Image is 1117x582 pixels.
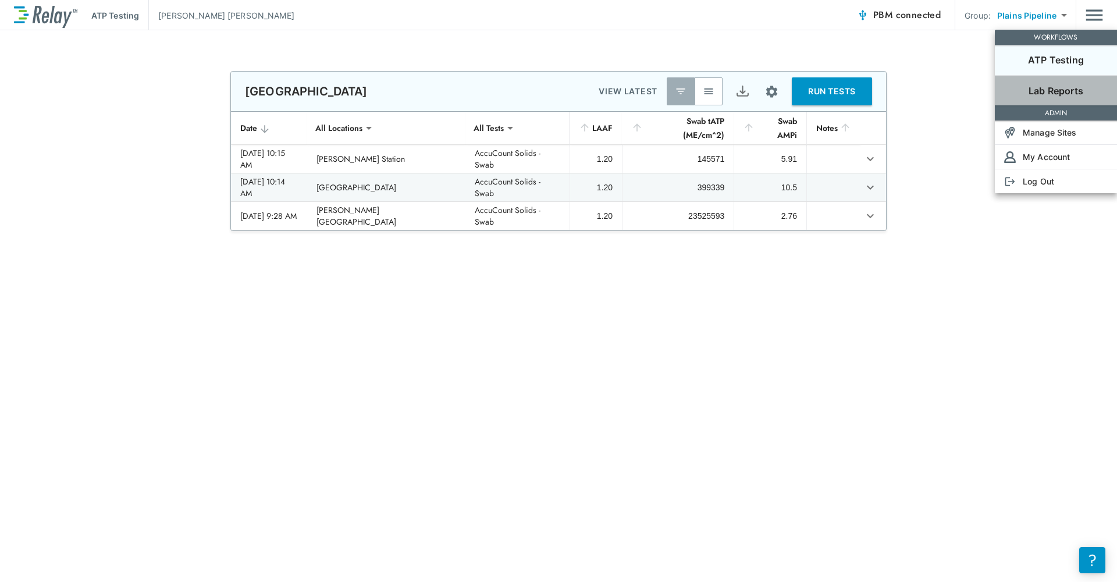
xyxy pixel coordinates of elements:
p: WORKFLOWS [997,32,1115,42]
p: My Account [1023,151,1070,163]
p: Manage Sites [1023,126,1077,139]
img: Log Out Icon [1004,176,1016,187]
p: Log Out [1023,175,1054,187]
p: Lab Reports [1029,84,1083,98]
p: ATP Testing [1028,53,1084,67]
img: Account [1004,151,1016,163]
img: Sites [1004,127,1016,139]
p: ADMIN [997,108,1115,118]
iframe: Resource center [1079,547,1105,573]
